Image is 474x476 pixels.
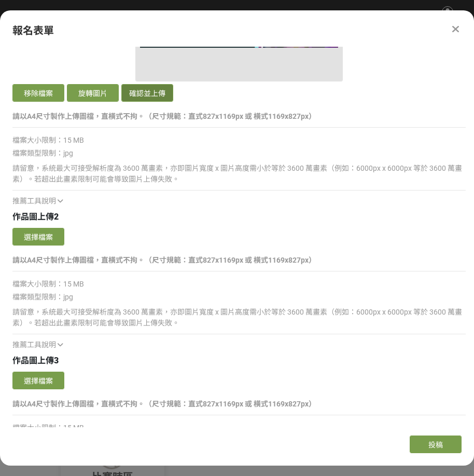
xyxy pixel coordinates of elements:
[12,228,64,246] button: 選擇檔案
[12,84,64,102] button: 移除檔案
[12,293,73,301] span: 檔案類型限制：jpg
[12,341,56,349] span: 推薦工具說明
[121,84,173,102] button: 確認並上傳
[12,280,84,288] span: 檔案大小限制：15 MB
[12,212,59,222] span: 作品圖上傳2
[12,163,466,185] div: 請留意，系統最大可接受解析度為 3600 萬畫素，亦即圖片寬度 x 圖片高度需小於等於 3600 萬畫素（例如：6000px x 6000px 等於 3600 萬畫素）。若超出此畫素限制可能會導...
[12,24,54,37] span: 報名表單
[410,436,462,453] button: 投稿
[12,400,316,408] strong: 請以A4尺寸製作上傳圖檔，直橫式不拘。（尺寸規範：直式827x1169px 或 橫式1169x827px）
[12,424,84,432] span: 檔案大小限制：15 MB
[12,307,466,329] div: 請留意，系統最大可接受解析度為 3600 萬畫素，亦即圖片寬度 x 圖片高度需小於等於 3600 萬畫素（例如：6000px x 6000px 等於 3600 萬畫素）。若超出此畫素限制可能會導...
[12,356,59,365] span: 作品圖上傳3
[12,372,64,389] button: 選擇檔案
[12,136,84,144] span: 檔案大小限制：15 MB
[428,441,443,449] span: 投稿
[67,84,119,102] button: 旋轉圖片
[12,197,56,205] span: 推薦工具說明
[12,112,316,120] strong: 請以A4尺寸製作上傳圖檔，直橫式不拘。（尺寸規範：直式827x1169px 或 橫式1169x827px）
[12,256,316,264] strong: 請以A4尺寸製作上傳圖檔，直橫式不拘。（尺寸規範：直式827x1169px 或 橫式1169x827px）
[12,149,73,157] span: 檔案類型限制：jpg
